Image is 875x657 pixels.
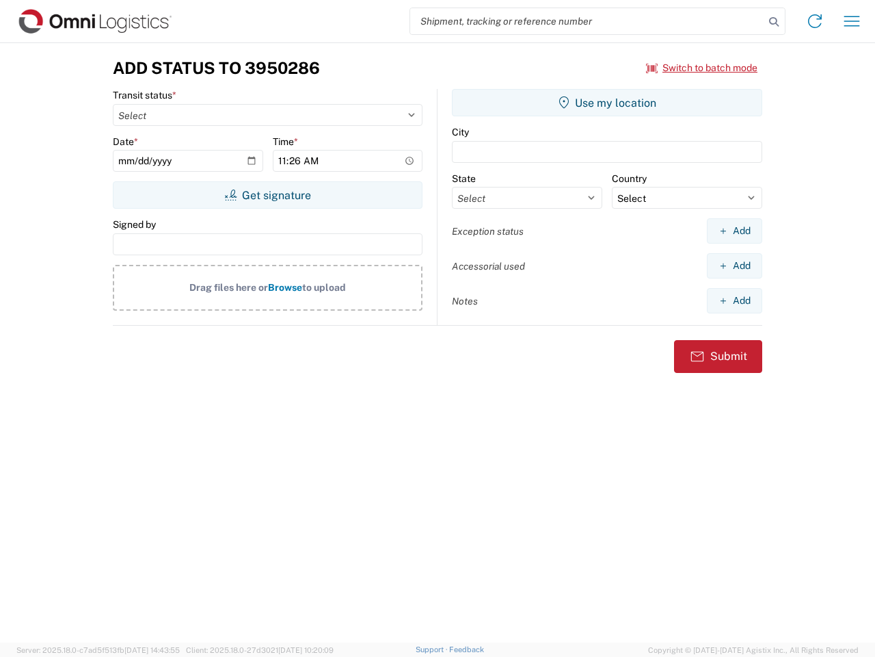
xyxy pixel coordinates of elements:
[416,645,450,654] a: Support
[186,646,334,654] span: Client: 2025.18.0-27d3021
[707,288,762,313] button: Add
[278,646,334,654] span: [DATE] 10:20:09
[612,172,647,185] label: Country
[302,282,346,293] span: to upload
[410,8,764,34] input: Shipment, tracking or reference number
[273,136,298,148] label: Time
[452,126,469,138] label: City
[452,172,476,185] label: State
[113,181,422,209] button: Get signature
[113,136,138,148] label: Date
[449,645,484,654] a: Feedback
[189,282,268,293] span: Drag files here or
[452,260,525,272] label: Accessorial used
[124,646,180,654] span: [DATE] 14:43:55
[113,89,176,101] label: Transit status
[707,253,762,279] button: Add
[268,282,302,293] span: Browse
[452,295,478,307] label: Notes
[452,225,524,237] label: Exception status
[16,646,180,654] span: Server: 2025.18.0-c7ad5f513fb
[707,218,762,244] button: Add
[674,340,762,373] button: Submit
[113,218,156,231] label: Signed by
[646,57,757,79] button: Switch to batch mode
[452,89,762,116] button: Use my location
[113,58,320,78] h3: Add Status to 3950286
[648,644,859,656] span: Copyright © [DATE]-[DATE] Agistix Inc., All Rights Reserved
